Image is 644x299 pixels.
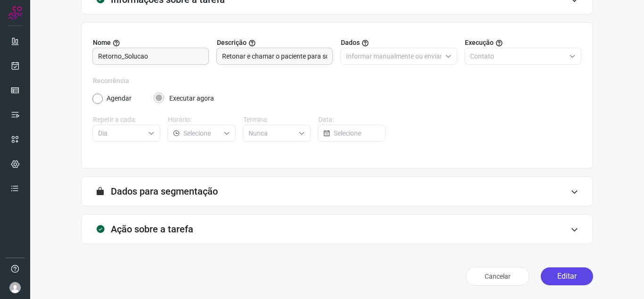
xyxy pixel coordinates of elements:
label: Recorrência [93,76,581,86]
h3: Ação sobre a tarefa [111,223,193,235]
label: Repetir a cada: [93,115,160,125]
label: Termina: [243,115,311,125]
img: Logo [8,6,22,20]
input: Selecione [334,125,380,141]
input: Selecione [98,125,144,141]
input: Selecione o tipo de envio [470,48,565,64]
img: avatar-user-boy.jpg [9,282,21,293]
label: Horário: [168,115,235,125]
span: Nome [93,38,111,48]
span: Descrição [217,38,247,48]
label: Agendar [107,94,132,103]
input: Selecione o tipo de envio [346,48,441,64]
span: Execução [465,38,494,48]
span: Dados [341,38,360,48]
label: Executar agora [169,94,214,103]
input: Selecione [183,125,219,141]
button: Cancelar [466,267,529,286]
h3: Dados para segmentação [111,186,218,197]
label: Data: [318,115,386,125]
input: Forneça uma breve descrição da sua tarefa. [222,48,327,64]
input: Selecione [248,125,295,141]
input: Digite o nome para a sua tarefa. [98,48,203,64]
button: Editar [541,267,593,285]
